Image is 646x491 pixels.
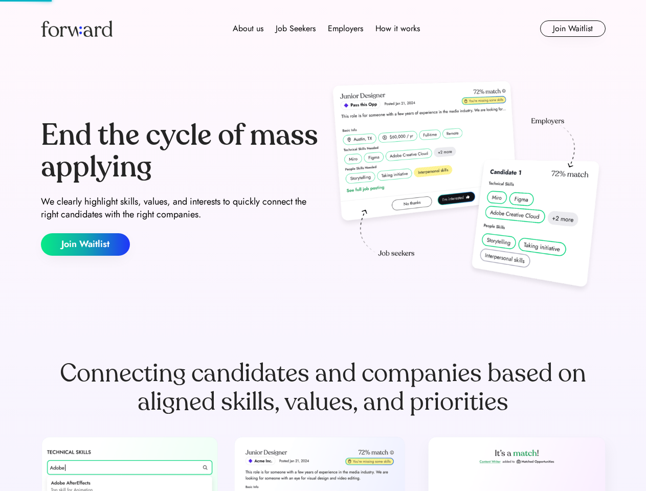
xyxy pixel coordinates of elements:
img: hero-image.png [327,78,606,298]
button: Join Waitlist [540,20,606,37]
div: Employers [328,23,363,35]
div: Job Seekers [276,23,316,35]
div: We clearly highlight skills, values, and interests to quickly connect the right candidates with t... [41,195,319,221]
button: Join Waitlist [41,233,130,256]
div: Connecting candidates and companies based on aligned skills, values, and priorities [41,359,606,416]
img: Forward logo [41,20,113,37]
div: End the cycle of mass applying [41,120,319,183]
div: About us [233,23,263,35]
div: How it works [375,23,420,35]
